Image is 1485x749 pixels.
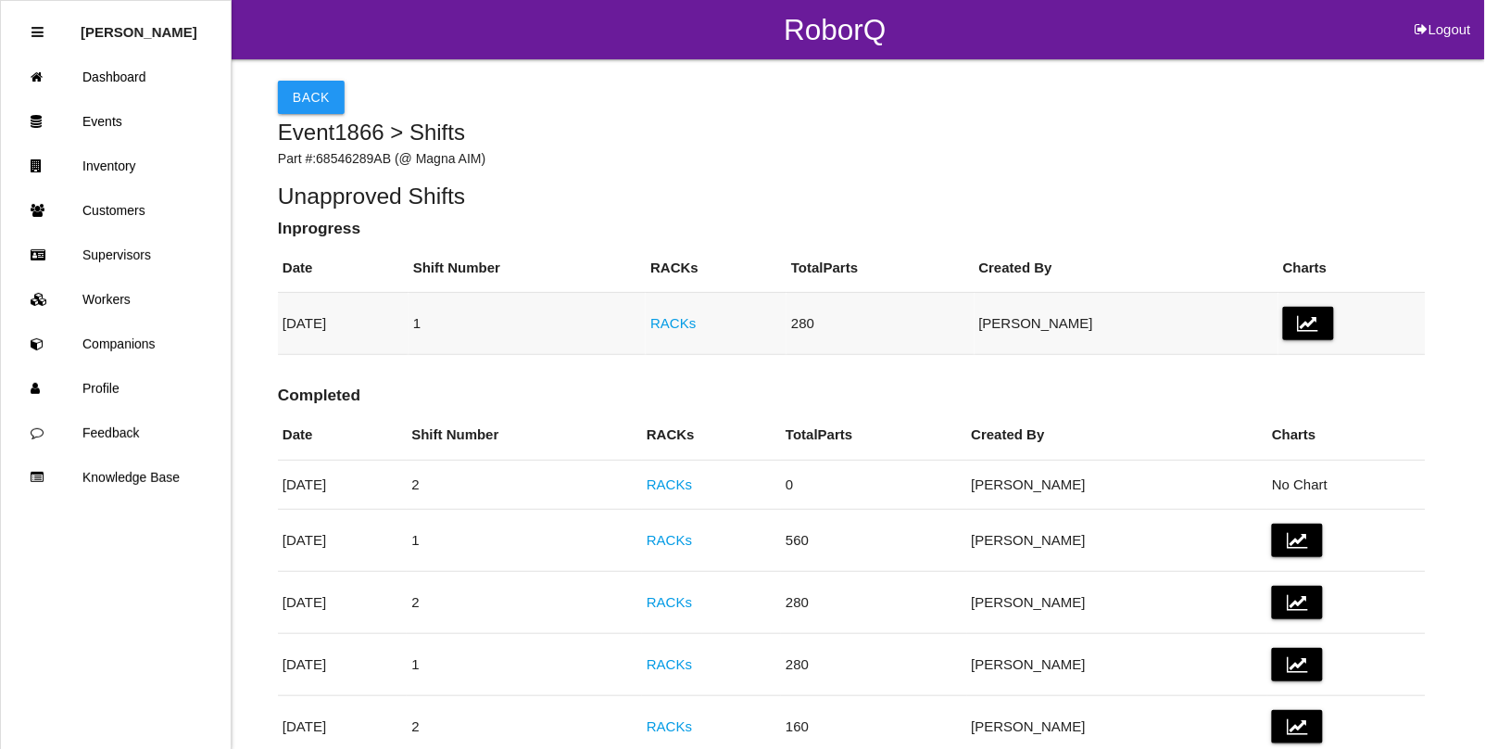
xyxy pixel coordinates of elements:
th: RACKs [646,244,787,293]
td: [DATE] [278,293,409,355]
td: 280 [781,634,966,696]
td: 2 [407,460,642,510]
th: Created By [967,411,1268,460]
td: [PERSON_NAME] [967,460,1268,510]
th: Created By [975,244,1278,293]
h4: Event 1866 > Shifts [278,121,1426,145]
th: Date [278,244,409,293]
a: Events [1,99,231,144]
th: Charts [1267,411,1426,460]
b: Inprogress [278,219,360,237]
b: Completed [278,386,360,404]
th: Date [278,411,407,460]
a: RACKs [647,476,692,492]
a: Companions [1,322,231,366]
td: 280 [787,293,974,355]
a: Profile [1,366,231,411]
th: Shift Number [407,411,642,460]
th: Charts [1278,244,1426,293]
a: RACKs [650,315,696,331]
a: RACKs [647,718,692,734]
td: No Chart [1267,460,1426,510]
a: Supervisors [1,233,231,277]
button: Back [278,81,345,114]
a: RACKs [647,656,692,672]
td: 1 [407,510,642,572]
a: Knowledge Base [1,455,231,500]
h5: Unapproved Shifts [278,184,1426,209]
td: [DATE] [278,510,407,572]
td: 560 [781,510,966,572]
td: [DATE] [278,460,407,510]
a: Customers [1,188,231,233]
th: Total Parts [787,244,974,293]
td: [PERSON_NAME] [967,572,1268,634]
td: 1 [407,634,642,696]
a: Inventory [1,144,231,188]
td: [DATE] [278,572,407,634]
a: RACKs [647,594,692,610]
td: 2 [407,572,642,634]
a: Workers [1,277,231,322]
a: RACKs [647,532,692,548]
td: [DATE] [278,634,407,696]
td: 1 [409,293,646,355]
th: RACKs [642,411,781,460]
td: 280 [781,572,966,634]
a: Dashboard [1,55,231,99]
td: 0 [781,460,966,510]
th: Shift Number [409,244,646,293]
td: [PERSON_NAME] [967,634,1268,696]
p: Rosie Blandino [81,10,197,40]
td: [PERSON_NAME] [967,510,1268,572]
th: Total Parts [781,411,966,460]
div: Close [31,10,44,55]
a: Feedback [1,411,231,455]
td: [PERSON_NAME] [975,293,1278,355]
p: Part #: 68546289AB (@ Magna AIM) [278,149,1426,169]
